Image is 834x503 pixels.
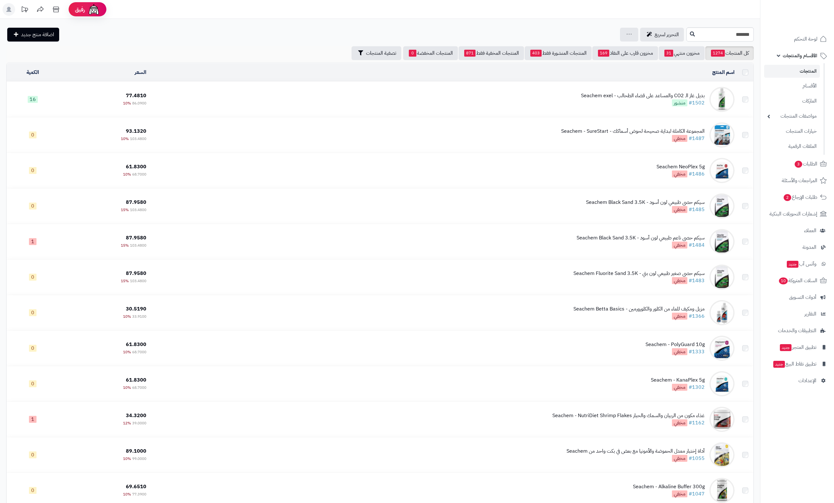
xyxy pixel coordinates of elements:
[573,270,705,277] div: سيكم حصى صغير طبيعي لون بني - Seachem Fluorite Sand 3.5K
[29,451,37,458] span: 0
[132,385,146,390] span: 68.7000
[787,261,798,268] span: جديد
[804,226,816,235] span: العملاء
[784,194,791,201] span: 2
[705,46,754,60] a: كل المنتجات1274
[764,65,820,78] a: المنتجات
[794,35,817,43] span: لوحة التحكم
[764,109,820,123] a: مواصفات المنتجات
[123,171,131,177] span: 10%
[75,6,85,13] span: رفيق
[712,69,735,76] a: اسم المنتج
[640,28,684,42] a: التحرير لسريع
[764,190,830,205] a: طلبات الإرجاع2
[764,31,830,47] a: لوحة التحكم
[689,241,705,249] a: #1484
[126,483,146,490] span: 69.6510
[29,309,37,316] span: 0
[123,349,131,355] span: 10%
[126,234,146,242] span: 87.9580
[126,305,146,313] span: 30.5190
[795,161,802,168] span: 3
[464,50,476,57] span: 871
[709,407,735,432] img: غذاء مكون من الربيان والسمك والحبار Seachem - NutriDiet Shrimp Flakes
[764,223,830,238] a: العملاء
[29,416,37,423] span: 1
[126,92,146,99] span: 77.4810
[29,345,37,352] span: 0
[132,171,146,177] span: 68.7000
[123,100,131,106] span: 10%
[121,207,129,213] span: 15%
[782,176,817,185] span: المراجعات والأسئلة
[656,163,705,170] div: Seachem NeoPlex 5g
[778,326,816,335] span: التطبيقات والخدمات
[566,448,705,455] div: أداة إختبار معدل الحموضة والأمونيا مع بعض في بكت واحد من Seachem
[689,99,705,107] a: #1502
[132,314,146,319] span: 33.9100
[132,420,146,426] span: 39.0000
[689,490,705,498] a: #1047
[126,341,146,348] span: 61.8300
[789,293,816,302] span: أدوات التسويق
[709,229,735,254] img: سيكم حصى ناعم طبيعي لون أسود - Seachem Black Sand 3.5K
[561,128,705,135] div: المجموعة الكاملة لبداية صحيحة لحوض أسماكك - Seachem - SureStart‏
[135,69,146,76] a: السعر
[764,156,830,171] a: الطلبات3
[29,203,37,210] span: 0
[123,491,131,497] span: 10%
[132,456,146,461] span: 99.0000
[779,277,788,284] span: 10
[709,158,735,183] img: Seachem NeoPlex 5g
[773,361,785,368] span: جديد
[709,478,735,503] img: Seachem - Alkaline Buffer 300g
[764,290,830,305] a: أدوات التسويق
[689,348,705,355] a: #1333
[709,193,735,219] img: سيكم حصى طبيعي لون أسود - Seachem Black Sand 3.5K
[29,274,37,281] span: 0
[689,383,705,391] a: #1302
[651,377,705,384] div: Seachem - KanaPlex 5g
[764,240,830,255] a: المدونة
[126,198,146,206] span: 87.9580
[773,360,816,368] span: تطبيق نقاط البيع
[132,100,146,106] span: 86.0900
[689,206,705,213] a: #1485
[655,31,679,38] span: التحرير لسريع
[592,46,658,60] a: مخزون قارب على النفاذ169
[664,50,673,57] span: 31
[126,270,146,277] span: 87.9580
[130,243,146,248] span: 103.4800
[764,323,830,338] a: التطبيقات والخدمات
[764,256,830,271] a: وآتس آبجديد
[123,314,131,319] span: 10%
[764,173,830,188] a: المراجعات والأسئلة
[709,122,735,148] img: المجموعة الكاملة لبداية صحيحة لحوض أسماكك - Seachem - SureStart‏
[689,419,705,427] a: #1162
[132,349,146,355] span: 68.7000
[586,199,705,206] div: سيكم حصى طبيعي لون أسود - Seachem Black Sand 3.5K
[778,276,817,285] span: السلات المتروكة
[672,206,687,213] span: مخفي
[779,343,816,352] span: تطبيق المتجر
[798,376,816,385] span: الإعدادات
[403,46,458,60] a: المنتجات المخفضة0
[29,380,37,387] span: 0
[794,159,817,168] span: الطلبات
[764,373,830,388] a: الإعدادات
[672,455,687,462] span: مخفي
[783,193,817,202] span: طلبات الإرجاع
[29,238,37,245] span: 1
[769,210,817,218] span: إشعارات التحويلات البنكية
[121,243,129,248] span: 15%
[123,420,131,426] span: 12%
[764,94,820,108] a: الماركات
[633,483,705,490] div: Seachem - Alkaline Buffer 300g
[711,50,725,57] span: 1274
[29,167,37,174] span: 0
[672,242,687,249] span: مخفي
[764,140,820,153] a: الملفات الرقمية
[709,87,735,112] img: بديل غاز الـ CO2 والمساعد على قضاء الطحالب - Seachem exel
[764,356,830,372] a: تطبيق نقاط البيعجديد
[672,313,687,320] span: مخفي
